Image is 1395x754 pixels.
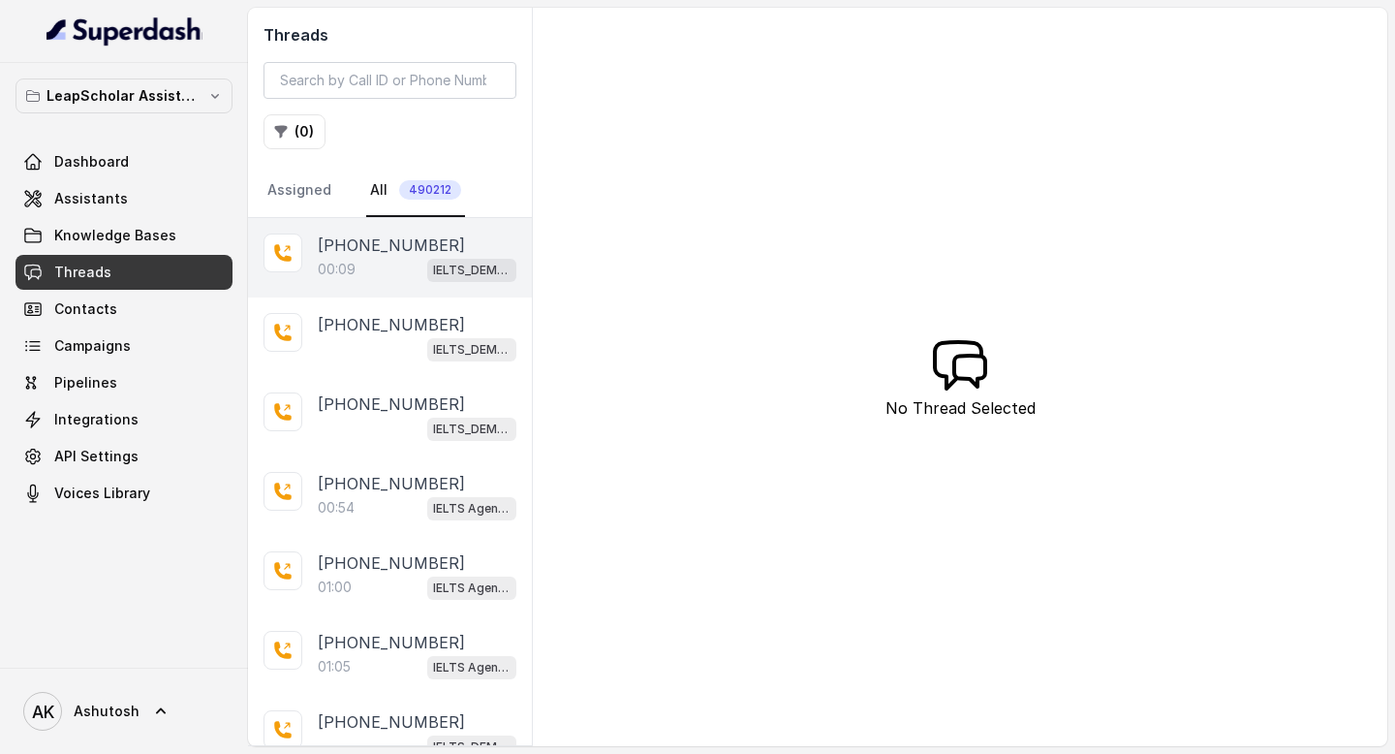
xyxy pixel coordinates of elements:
[263,62,516,99] input: Search by Call ID or Phone Number
[885,396,1036,420] p: No Thread Selected
[15,144,232,179] a: Dashboard
[263,23,516,47] h2: Threads
[54,152,129,172] span: Dashboard
[15,292,232,327] a: Contacts
[54,299,117,319] span: Contacts
[263,165,516,217] nav: Tabs
[433,579,511,598] p: IELTS Agent 2
[433,658,511,677] p: IELTS Agent 2
[46,84,201,108] p: LeapScholar Assistant
[399,180,461,200] span: 490212
[54,189,128,208] span: Assistants
[263,114,325,149] button: (0)
[433,499,511,518] p: IELTS Agent 2
[54,373,117,393] span: Pipelines
[318,313,465,336] p: [PHONE_NUMBER]
[318,657,351,676] p: 01:05
[318,498,355,518] p: 00:54
[433,261,511,280] p: IELTS_DEMO_gk (agent 1)
[46,16,202,47] img: light.svg
[15,365,232,400] a: Pipelines
[32,702,54,722] text: AK
[366,165,465,217] a: All490212
[15,329,232,363] a: Campaigns
[15,402,232,437] a: Integrations
[433,420,511,439] p: IELTS_DEMO_gk (agent 1)
[15,79,232,113] button: LeapScholar Assistant
[54,410,139,429] span: Integrations
[318,710,465,734] p: [PHONE_NUMBER]
[15,255,232,290] a: Threads
[15,476,232,511] a: Voices Library
[318,631,465,654] p: [PHONE_NUMBER]
[15,439,232,474] a: API Settings
[318,393,465,416] p: [PHONE_NUMBER]
[318,260,356,279] p: 00:09
[318,234,465,257] p: [PHONE_NUMBER]
[15,684,232,738] a: Ashutosh
[433,340,511,360] p: IELTS_DEMO_gk (agent 1)
[54,447,139,466] span: API Settings
[54,484,150,503] span: Voices Library
[54,226,176,245] span: Knowledge Bases
[54,336,131,356] span: Campaigns
[15,218,232,253] a: Knowledge Bases
[54,263,111,282] span: Threads
[15,181,232,216] a: Assistants
[318,472,465,495] p: [PHONE_NUMBER]
[263,165,335,217] a: Assigned
[74,702,139,721] span: Ashutosh
[318,578,352,597] p: 01:00
[318,551,465,575] p: [PHONE_NUMBER]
